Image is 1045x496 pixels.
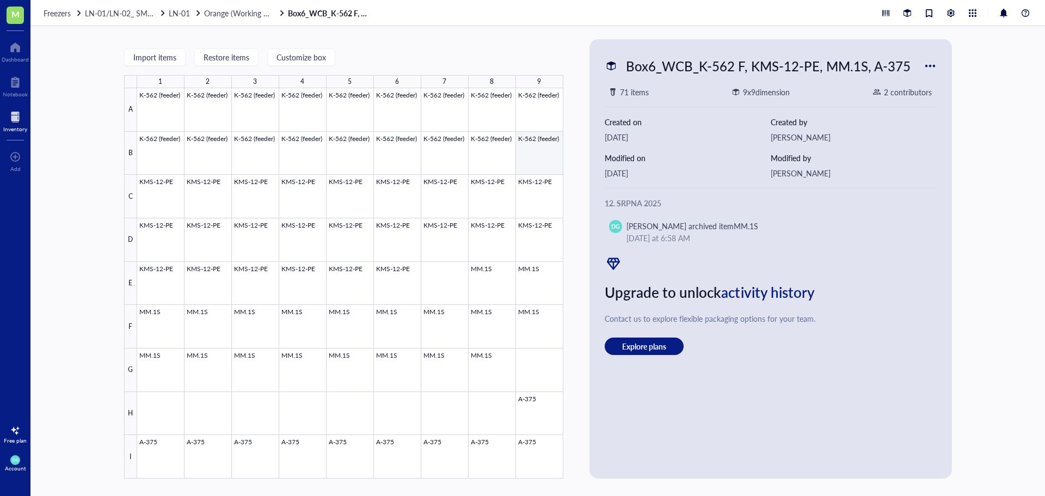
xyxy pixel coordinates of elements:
div: E [124,262,137,305]
div: A [124,88,137,132]
div: 71 items [620,86,649,98]
div: Created by [771,116,937,128]
button: Import items [124,48,186,66]
div: D [124,218,137,262]
a: Box6_WCB_K-562 F, KMS-12-PE, MM.1S, A-375 [288,8,370,18]
div: Notebook [3,91,28,97]
span: Restore items [204,53,249,62]
div: [PERSON_NAME] [771,131,937,143]
span: Freezers [44,8,71,19]
div: H [124,392,137,436]
div: B [124,132,137,175]
div: MM.1S [734,221,758,231]
span: Import items [133,53,176,62]
a: LN-01/LN-02_ SMALL/BIG STORAGE ROOM [85,8,167,18]
button: Customize box [267,48,335,66]
button: Explore plans [605,338,684,355]
span: Orange (Working CB) [204,8,275,19]
span: Customize box [276,53,326,62]
div: 2 [206,75,210,89]
div: 9 [537,75,541,89]
div: 3 [253,75,257,89]
div: [PERSON_NAME] [771,167,937,179]
div: 6 [395,75,399,89]
div: [DATE] [605,131,771,143]
div: G [124,348,137,392]
div: 8 [490,75,494,89]
div: 4 [300,75,304,89]
a: Inventory [3,108,27,132]
a: LN-01Orange (Working CB) [169,8,286,18]
div: [DATE] [605,167,771,179]
div: Modified on [605,152,771,164]
div: Add [10,166,21,172]
div: 1 [158,75,162,89]
div: Created on [605,116,771,128]
div: Box6_WCB_K-562 F, KMS-12-PE, MM.1S, A-375 [621,54,915,77]
span: LN-01/LN-02_ SMALL/BIG STORAGE ROOM [85,8,238,19]
div: Upgrade to unlock [605,281,937,304]
span: Explore plans [622,341,666,351]
div: 12. srpna 2025 [605,197,937,209]
div: F [124,305,137,348]
div: 2 contributors [884,86,932,98]
a: Explore plans [605,338,937,355]
div: Contact us to explore flexible packaging options for your team. [605,313,937,324]
div: Dashboard [2,56,29,63]
a: Notebook [3,74,28,97]
div: Account [5,465,26,471]
div: [DATE] at 6:58 AM [626,232,924,244]
div: C [124,175,137,218]
span: DG [611,222,620,231]
span: M [11,7,20,21]
span: LN-01 [169,8,190,19]
a: Dashboard [2,39,29,63]
div: Inventory [3,126,27,132]
span: activity history [721,282,815,302]
div: 7 [442,75,446,89]
div: Modified by [771,152,937,164]
a: Freezers [44,8,83,18]
div: [PERSON_NAME] archived item [626,220,758,232]
div: Free plan [4,437,27,444]
button: Restore items [194,48,259,66]
span: DG [13,458,18,462]
div: 9 x 9 dimension [743,86,790,98]
div: 5 [348,75,352,89]
div: I [124,435,137,479]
